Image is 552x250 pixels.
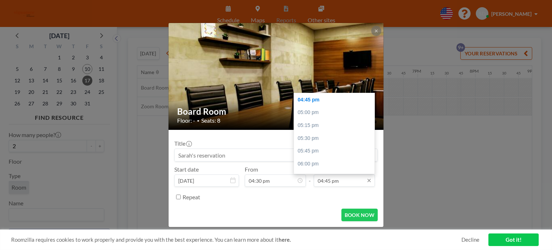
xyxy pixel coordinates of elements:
div: 04:45 pm [294,94,378,106]
div: 06:15 pm [294,170,378,183]
label: Repeat [183,194,200,201]
button: BOOK NOW [341,209,378,221]
a: Decline [461,236,479,243]
a: here. [279,236,291,243]
span: • [197,118,199,123]
span: Seats: 8 [201,117,220,124]
div: 06:00 pm [294,158,378,171]
img: 537.jpg [169,5,384,149]
span: - [309,168,311,184]
label: From [245,166,258,173]
input: Sarah's reservation [175,149,377,161]
a: Got it! [488,233,539,246]
label: Start date [174,166,199,173]
span: Roomzilla requires cookies to work properly and provide you with the best experience. You can lea... [11,236,461,243]
div: 05:15 pm [294,119,378,132]
div: 05:30 pm [294,132,378,145]
span: Floor: - [177,117,195,124]
label: Title [174,140,191,147]
div: 05:45 pm [294,145,378,158]
h2: Board Room [177,106,376,117]
div: 05:00 pm [294,106,378,119]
